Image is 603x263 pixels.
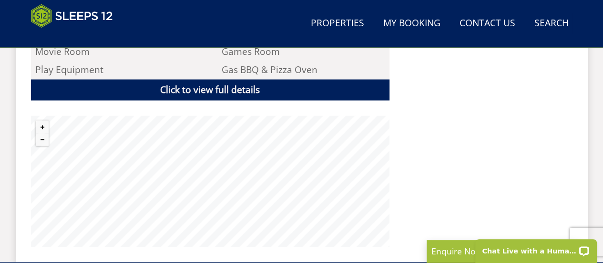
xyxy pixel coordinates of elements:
[31,79,389,101] a: Click to view full details
[217,61,389,79] li: Gas BBQ & Pizza Oven
[26,33,126,42] iframe: Customer reviews powered by Trustpilot
[31,4,113,28] img: Sleeps 12
[31,42,203,61] li: Movie Room
[307,13,368,34] a: Properties
[531,13,572,34] a: Search
[36,133,49,146] button: Zoom out
[217,42,389,61] li: Games Room
[31,61,203,79] li: Play Equipment
[431,245,574,257] p: Enquire Now
[456,13,519,34] a: Contact Us
[379,13,444,34] a: My Booking
[469,233,603,263] iframe: LiveChat chat widget
[36,121,49,133] button: Zoom in
[31,116,389,247] canvas: Map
